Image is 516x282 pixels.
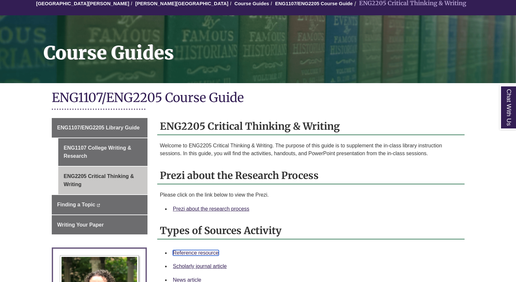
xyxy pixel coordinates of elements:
[135,1,228,6] a: [PERSON_NAME][GEOGRAPHIC_DATA]
[52,118,148,234] div: Guide Page Menu
[57,125,140,130] span: ENG1107/ENG2205 Library Guide
[173,206,249,212] a: Prezi about the research process
[157,118,465,135] h2: ENG2205 Critical Thinking & Writing
[160,142,462,157] p: Welcome to ENG2205 Critical Thinking & Writing. The purpose of this guide is to supplement the in...
[234,1,269,6] a: Course Guides
[58,138,148,166] a: ENG1107 College Writing & Research
[57,222,104,228] span: Writing Your Paper
[275,1,353,6] a: ENG1107/ENG2205 Course Guide
[36,15,516,75] h1: Course Guides
[57,202,95,207] span: Finding a Topic
[157,222,465,240] h2: Types of Sources Activity
[52,215,148,235] a: Writing Your Paper
[52,90,465,107] h1: ENG1107/ENG2205 Course Guide
[52,195,148,215] a: Finding a Topic
[58,167,148,194] a: ENG2205 Critical Thinking & Writing
[52,118,148,138] a: ENG1107/ENG2205 Library Guide
[36,1,129,6] a: [GEOGRAPHIC_DATA][PERSON_NAME]
[160,191,462,199] p: Please click on the link below to view the Prezi.
[157,167,465,185] h2: Prezi about the Research Process
[97,204,100,207] i: This link opens in a new window
[173,263,227,269] a: Scholarly journal article
[173,250,219,256] a: Reference resource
